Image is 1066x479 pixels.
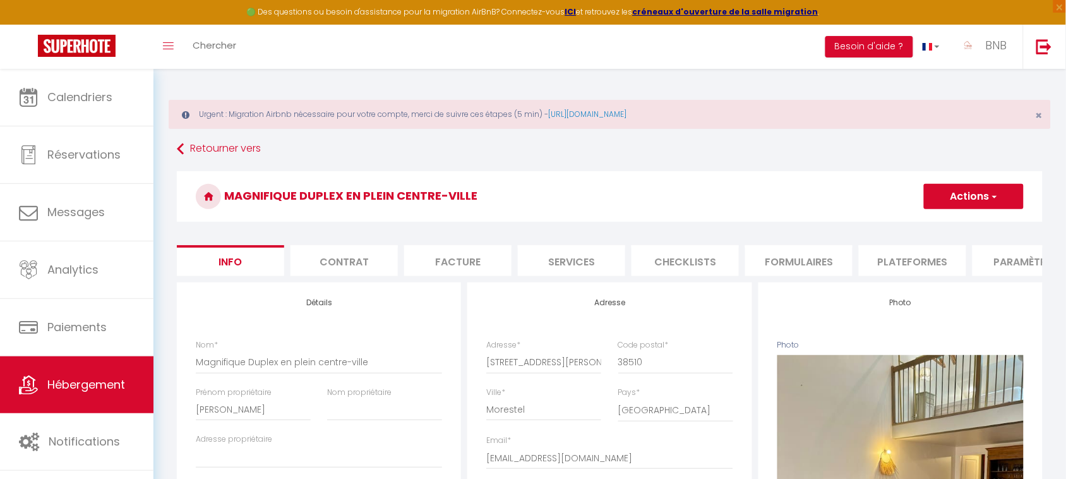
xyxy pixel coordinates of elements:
button: Close [1036,110,1043,121]
div: Urgent : Migration Airbnb nécessaire pour votre compte, merci de suivre ces étapes (5 min) - [169,100,1051,129]
button: Actions [924,184,1024,209]
span: Messages [47,204,105,220]
a: créneaux d'ouverture de la salle migration [633,6,818,17]
li: Plateformes [859,245,966,276]
label: Ville [486,387,505,399]
li: Formulaires [745,245,853,276]
label: Code postal [618,339,669,351]
a: [URL][DOMAIN_NAME] [548,109,626,119]
span: Notifications [49,434,120,449]
label: Email [486,435,511,447]
h4: Adresse [486,298,733,307]
span: Calendriers [47,89,112,105]
label: Nom [196,339,218,351]
label: Adresse propriétaire [196,434,272,446]
a: ICI [565,6,577,17]
label: Adresse [486,339,520,351]
li: Services [518,245,625,276]
iframe: Chat [1012,422,1057,470]
button: Besoin d'aide ? [825,36,913,58]
button: Ouvrir le widget de chat LiveChat [10,5,48,43]
label: Photo [777,339,799,351]
li: Info [177,245,284,276]
span: Paiements [47,319,107,335]
img: logout [1036,39,1052,54]
img: ... [959,36,978,55]
label: Prénom propriétaire [196,387,272,399]
span: Analytics [47,262,99,277]
label: Pays [618,387,640,399]
span: Chercher [193,39,236,52]
span: Hébergement [47,377,125,392]
img: Super Booking [38,35,116,57]
h3: Magnifique Duplex en plein centre-ville [177,171,1043,222]
li: Facture [404,245,512,276]
li: Contrat [290,245,398,276]
span: Réservations [47,147,121,162]
li: Checklists [632,245,739,276]
a: Retourner vers [177,138,1043,161]
h4: Photo [777,298,1024,307]
span: BNB [986,37,1007,53]
a: Chercher [183,25,246,69]
span: × [1036,107,1043,123]
a: ... BNB [949,25,1023,69]
h4: Détails [196,298,442,307]
label: Nom propriétaire [327,387,392,399]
